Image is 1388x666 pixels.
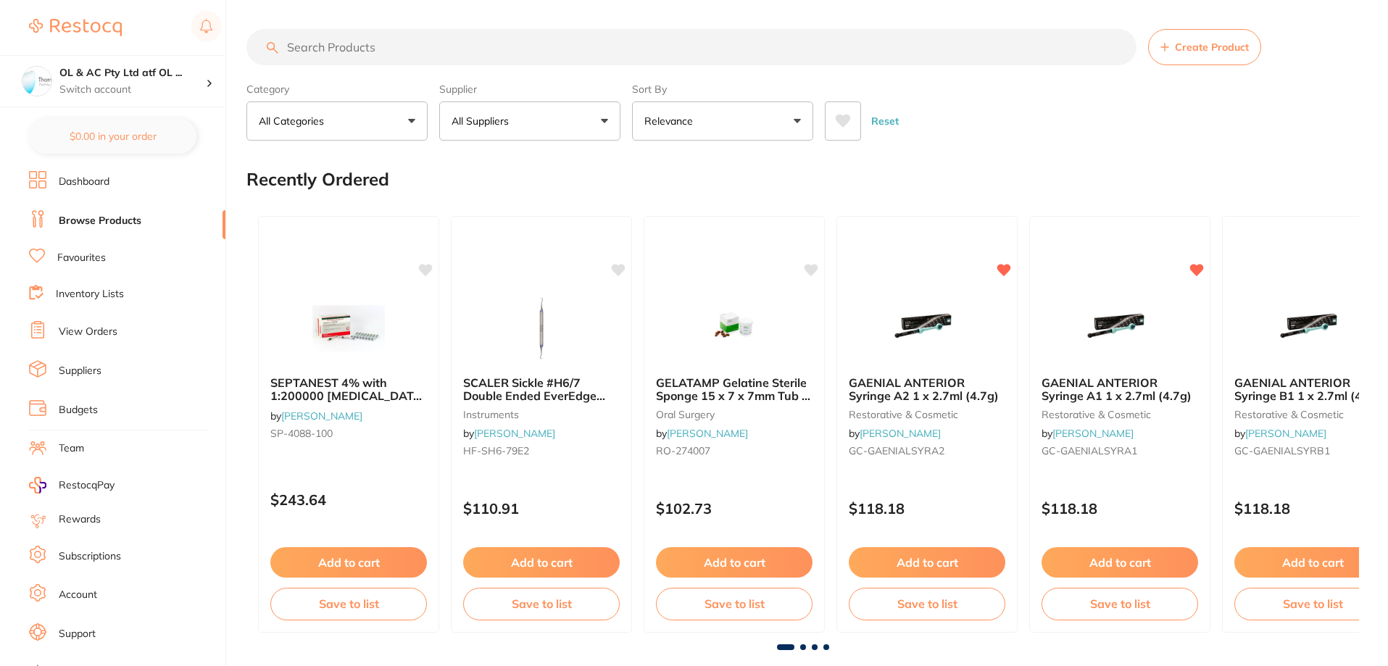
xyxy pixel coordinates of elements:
button: Add to cart [270,547,427,578]
p: All Categories [259,114,330,128]
a: Restocq Logo [29,11,122,44]
p: All Suppliers [452,114,515,128]
input: Search Products [246,29,1136,65]
img: GELATAMP Gelatine Sterile Sponge 15 x 7 x 7mm Tub of 50 [687,292,781,365]
img: GAENIAL ANTERIOR Syringe A1 1 x 2.7ml (4.7g) [1073,292,1167,365]
small: instruments [463,409,620,420]
span: by [1234,427,1326,440]
a: [PERSON_NAME] [1245,427,1326,440]
a: Inventory Lists [56,287,124,301]
img: OL & AC Pty Ltd atf OL & AC Trust t/a Thornbury Family Dental [22,67,51,96]
span: by [849,427,941,440]
img: GAENIAL ANTERIOR Syringe A2 1 x 2.7ml (4.7g) [880,292,974,365]
button: All Categories [246,101,428,141]
p: $118.18 [1042,500,1198,517]
b: GAENIAL ANTERIOR Syringe A2 1 x 2.7ml (4.7g) [849,376,1005,403]
a: [PERSON_NAME] [281,409,362,423]
p: Relevance [644,114,699,128]
a: Subscriptions [59,549,121,564]
small: RO-274007 [656,445,813,457]
label: Supplier [439,83,620,96]
b: GELATAMP Gelatine Sterile Sponge 15 x 7 x 7mm Tub of 50 [656,376,813,403]
a: Rewards [59,512,101,527]
a: Dashboard [59,175,109,189]
p: $243.64 [270,491,427,508]
a: Support [59,627,96,641]
img: GAENIAL ANTERIOR Syringe B1 1 x 2.7ml (4.7g) [1266,292,1360,365]
span: by [656,427,748,440]
button: Save to list [849,588,1005,620]
a: Browse Products [59,214,141,228]
p: Switch account [59,83,206,97]
small: HF-SH6-79E2 [463,445,620,457]
span: by [1042,427,1134,440]
small: GC-GAENIALSYRA1 [1042,445,1198,457]
button: Add to cart [463,547,620,578]
button: Relevance [632,101,813,141]
b: SEPTANEST 4% with 1:200000 adrenalin 2.2ml 2xBox 50 D.GRN [270,376,427,403]
label: Sort By [632,83,813,96]
small: oral surgery [656,409,813,420]
button: $0.00 in your order [29,119,196,154]
span: by [463,427,555,440]
p: $110.91 [463,500,620,517]
button: Add to cart [1042,547,1198,578]
a: Account [59,588,97,602]
button: Add to cart [849,547,1005,578]
a: Budgets [59,403,98,417]
button: Save to list [656,588,813,620]
p: $102.73 [656,500,813,517]
p: $118.18 [849,500,1005,517]
button: Save to list [463,588,620,620]
button: Reset [867,101,903,141]
button: Create Product [1148,29,1261,65]
a: [PERSON_NAME] [860,427,941,440]
h4: OL & AC Pty Ltd atf OL & AC Trust t/a Thornbury Family Dental [59,66,206,80]
b: SCALER Sickle #H6/7 Double Ended EverEdge Handle [463,376,620,403]
a: [PERSON_NAME] [474,427,555,440]
img: SCALER Sickle #H6/7 Double Ended EverEdge Handle [494,292,589,365]
button: All Suppliers [439,101,620,141]
button: Add to cart [656,547,813,578]
small: SP-4088-100 [270,428,427,439]
a: RestocqPay [29,477,115,494]
a: [PERSON_NAME] [1052,427,1134,440]
a: View Orders [59,325,117,339]
small: restorative & cosmetic [1042,409,1198,420]
img: SEPTANEST 4% with 1:200000 adrenalin 2.2ml 2xBox 50 D.GRN [302,292,396,365]
span: by [270,409,362,423]
span: RestocqPay [59,478,115,493]
a: Suppliers [59,364,101,378]
b: GAENIAL ANTERIOR Syringe A1 1 x 2.7ml (4.7g) [1042,376,1198,403]
a: Favourites [57,251,106,265]
h2: Recently Ordered [246,170,389,190]
img: RestocqPay [29,477,46,494]
span: Create Product [1175,41,1249,53]
a: [PERSON_NAME] [667,427,748,440]
small: restorative & cosmetic [849,409,1005,420]
button: Save to list [270,588,427,620]
a: Team [59,441,84,456]
button: Save to list [1042,588,1198,620]
img: Restocq Logo [29,19,122,36]
label: Category [246,83,428,96]
small: GC-GAENIALSYRA2 [849,445,1005,457]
